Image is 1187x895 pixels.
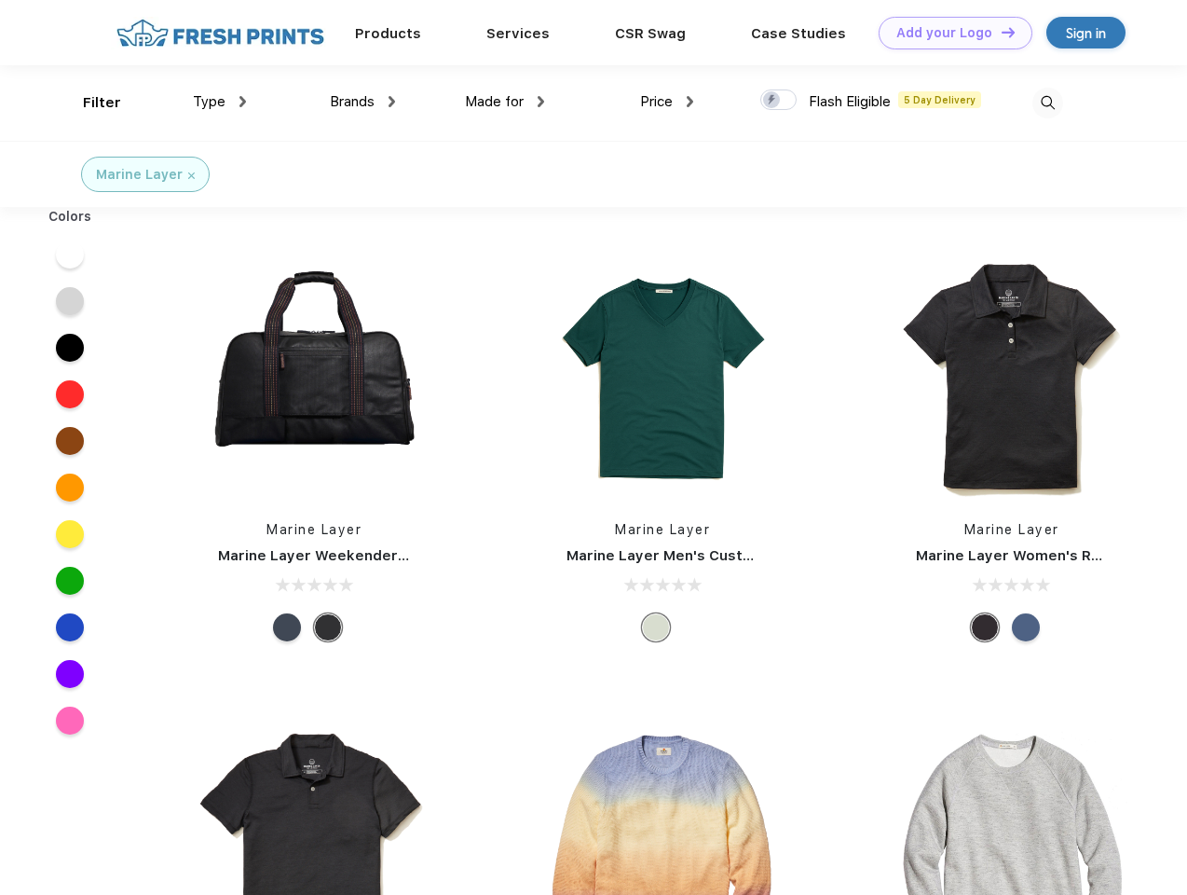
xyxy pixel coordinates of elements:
[615,25,686,42] a: CSR Swag
[273,613,301,641] div: Navy
[239,96,246,107] img: dropdown.png
[1066,22,1106,44] div: Sign in
[190,254,438,502] img: func=resize&h=266
[218,547,429,564] a: Marine Layer Weekender Bag
[465,93,524,110] span: Made for
[971,613,999,641] div: Black
[964,522,1059,537] a: Marine Layer
[330,93,375,110] span: Brands
[83,92,121,114] div: Filter
[111,17,330,49] img: fo%20logo%202.webp
[34,207,106,227] div: Colors
[1032,88,1063,118] img: desktop_search.svg
[538,96,544,107] img: dropdown.png
[539,254,786,502] img: func=resize&h=266
[1012,613,1040,641] div: Navy
[188,172,195,179] img: filter_cancel.svg
[1002,27,1015,37] img: DT
[615,522,710,537] a: Marine Layer
[193,93,225,110] span: Type
[687,96,693,107] img: dropdown.png
[898,91,981,108] span: 5 Day Delivery
[640,93,673,110] span: Price
[266,522,362,537] a: Marine Layer
[896,25,992,41] div: Add your Logo
[642,613,670,641] div: Any Color
[314,613,342,641] div: Phantom
[486,25,550,42] a: Services
[566,547,935,564] a: Marine Layer Men's Custom Dyed Signature V-Neck
[1046,17,1126,48] a: Sign in
[888,254,1136,502] img: func=resize&h=266
[389,96,395,107] img: dropdown.png
[96,165,183,185] div: Marine Layer
[809,93,891,110] span: Flash Eligible
[355,25,421,42] a: Products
